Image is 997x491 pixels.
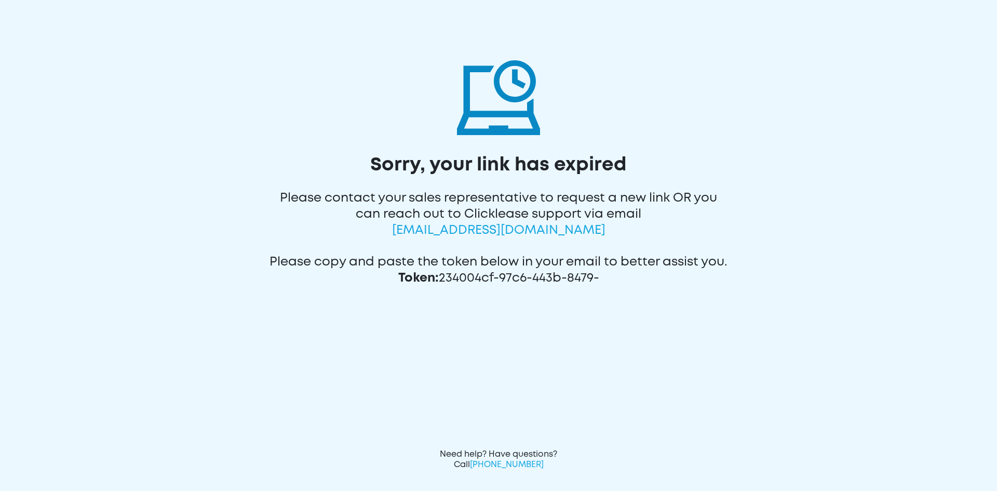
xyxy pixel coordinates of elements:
div: Please copy and paste the token below in your email to better assist you. 234004cf-97c6-443b-8479- [269,241,729,289]
div: Please contact your sales representative to request a new link OR you can reach out to Clicklease... [269,177,729,241]
div: Need help? Have questions? Call [436,449,561,470]
span: [EMAIL_ADDRESS][DOMAIN_NAME] [392,225,605,236]
span: Token: [398,273,439,284]
img: invalid-token-icon.svg [457,52,540,135]
span: [PHONE_NUMBER] [470,461,544,469]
